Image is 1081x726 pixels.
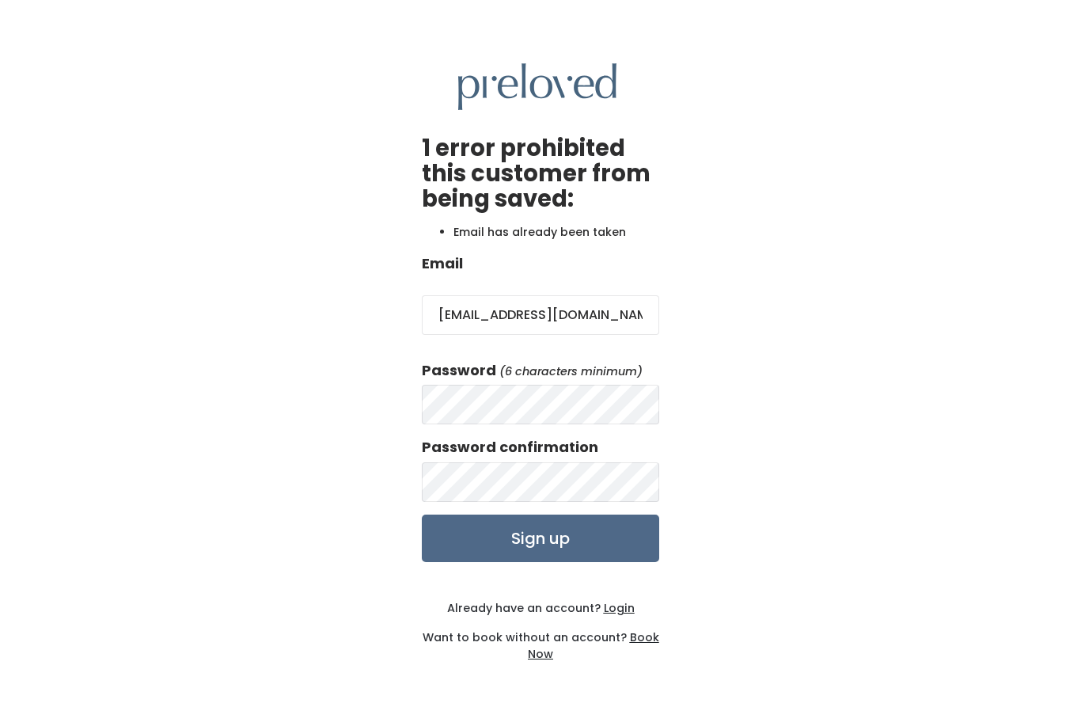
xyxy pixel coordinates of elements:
[422,253,463,274] label: Email
[422,360,496,381] label: Password
[604,600,635,616] u: Login
[458,63,616,110] img: preloved logo
[528,629,659,662] a: Book Now
[422,136,659,212] h2: 1 error prohibited this customer from being saved:
[453,224,659,241] li: Email has already been taken
[601,600,635,616] a: Login
[422,437,598,458] label: Password confirmation
[422,617,659,663] div: Want to book without an account?
[422,600,659,617] div: Already have an account?
[499,363,643,379] em: (6 characters minimum)
[422,515,659,562] input: Sign up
